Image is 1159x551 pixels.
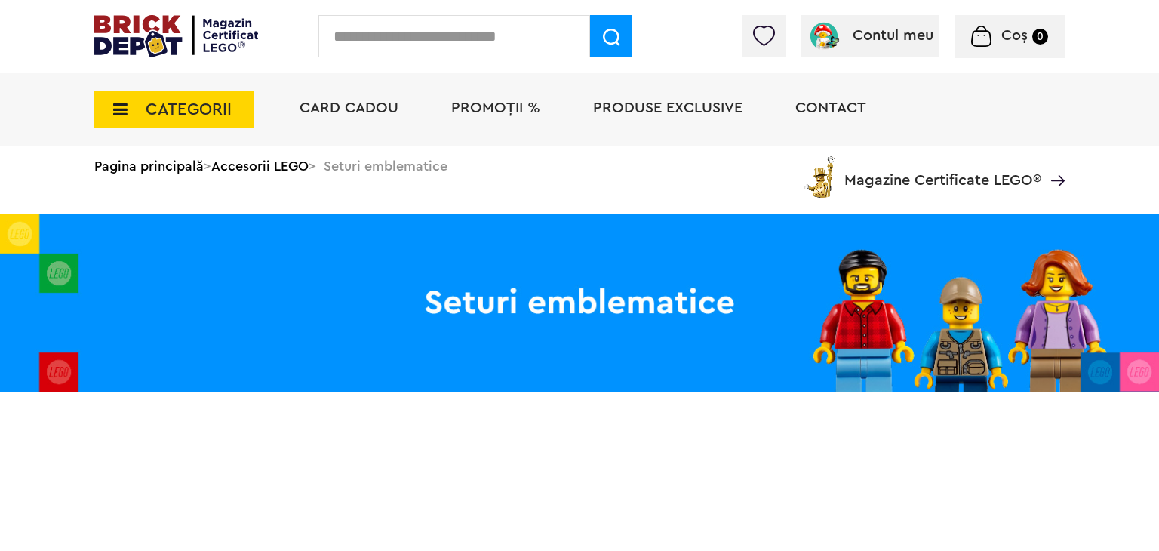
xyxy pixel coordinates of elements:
[1041,153,1065,168] a: Magazine Certificate LEGO®
[807,28,933,43] a: Contul meu
[1032,29,1048,45] small: 0
[146,101,232,118] span: CATEGORII
[593,100,742,115] a: Produse exclusive
[300,100,398,115] a: Card Cadou
[844,153,1041,188] span: Magazine Certificate LEGO®
[795,100,866,115] a: Contact
[1001,28,1028,43] span: Coș
[853,28,933,43] span: Contul meu
[451,100,540,115] a: PROMOȚII %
